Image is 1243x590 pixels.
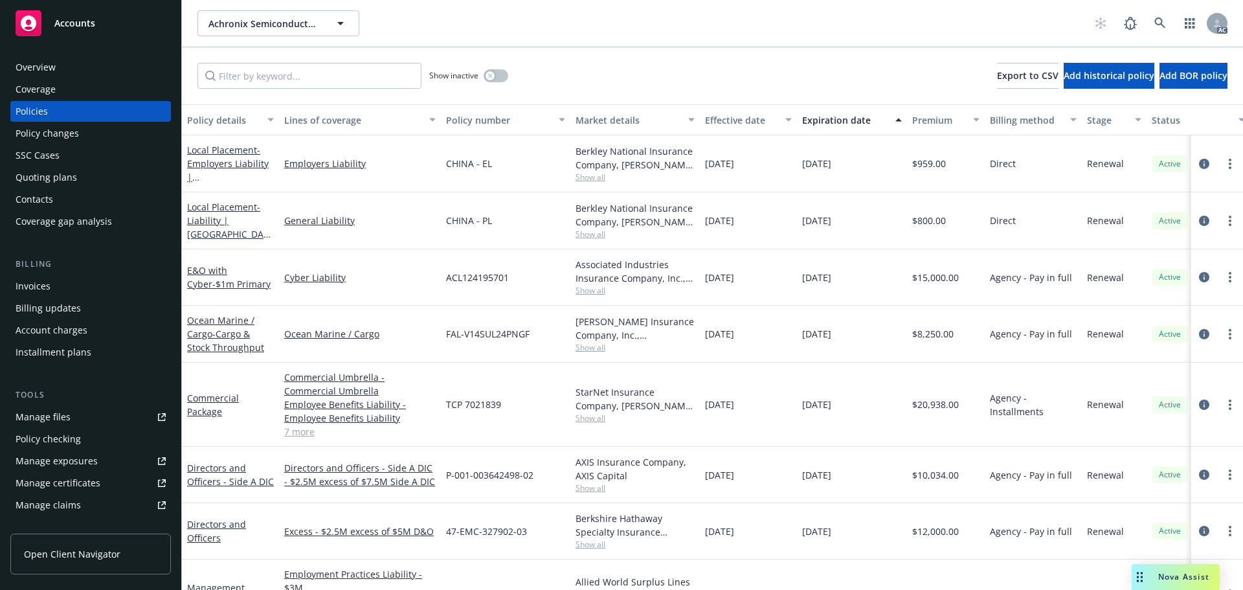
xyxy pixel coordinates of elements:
a: Policies [10,101,171,122]
a: more [1222,326,1238,342]
span: [DATE] [802,327,831,341]
a: more [1222,523,1238,539]
a: Local Placement [187,201,269,254]
a: Manage claims [10,495,171,516]
a: circleInformation [1196,156,1212,172]
span: Renewal [1087,398,1124,411]
div: Quoting plans [16,167,77,188]
div: Account charges [16,320,87,341]
span: [DATE] [802,525,831,538]
span: [DATE] [802,468,831,482]
span: Show all [576,482,695,494]
span: Direct [990,214,1016,227]
span: Show inactive [429,70,478,81]
span: Renewal [1087,271,1124,284]
span: Renewal [1087,525,1124,538]
div: Premium [912,113,965,127]
span: - Employers Liability | [GEOGRAPHIC_DATA] - EL [187,144,269,210]
a: Account charges [10,320,171,341]
button: Add historical policy [1064,63,1154,89]
span: Renewal [1087,327,1124,341]
button: Nova Assist [1132,564,1220,590]
a: Ocean Marine / Cargo [284,327,436,341]
a: Overview [10,57,171,78]
span: $20,938.00 [912,398,959,411]
a: Start snowing [1088,10,1114,36]
a: Installment plans [10,342,171,363]
span: Agency - Pay in full [990,271,1072,284]
a: Policy checking [10,429,171,449]
div: Invoices [16,276,50,297]
div: Manage claims [16,495,81,516]
div: Contacts [16,189,53,210]
a: Switch app [1177,10,1203,36]
span: Agency - Pay in full [990,525,1072,538]
span: TCP 7021839 [446,398,501,411]
a: Employers Liability [284,157,436,170]
a: Directors and Officers [187,518,246,544]
a: circleInformation [1196,467,1212,482]
a: Quoting plans [10,167,171,188]
span: Agency - Pay in full [990,327,1072,341]
span: Renewal [1087,214,1124,227]
div: Billing [10,258,171,271]
a: more [1222,213,1238,229]
a: Directors and Officers - Side A DIC - $2.5M excess of $7.5M Side A DIC [284,461,436,488]
a: Manage certificates [10,473,171,494]
div: AXIS Insurance Company, AXIS Capital [576,455,695,482]
a: Billing updates [10,298,171,319]
div: Tools [10,389,171,402]
div: Policy number [446,113,551,127]
a: Local Placement [187,144,269,210]
a: Policy changes [10,123,171,144]
span: Show all [576,413,695,424]
span: $8,250.00 [912,327,954,341]
div: Effective date [705,113,778,127]
a: Contacts [10,189,171,210]
a: General Liability [284,214,436,227]
div: Associated Industries Insurance Company, Inc., AmTrust Financial Services, CRC Group [576,258,695,285]
a: Directors and Officers - Side A DIC [187,462,274,488]
a: more [1222,156,1238,172]
button: Export to CSV [997,63,1058,89]
button: Billing method [985,104,1082,135]
span: [DATE] [705,468,734,482]
span: Renewal [1087,468,1124,482]
a: Manage exposures [10,451,171,471]
a: circleInformation [1196,326,1212,342]
button: Lines of coverage [279,104,441,135]
span: Active [1157,158,1183,170]
div: Overview [16,57,56,78]
div: Manage exposures [16,451,98,471]
span: [DATE] [802,214,831,227]
span: [DATE] [802,398,831,411]
div: Policy checking [16,429,81,449]
span: P-001-003642498-02 [446,468,533,482]
span: [DATE] [705,214,734,227]
div: Manage certificates [16,473,100,494]
div: [PERSON_NAME] Insurance Company, Inc., [PERSON_NAME] Group, [PERSON_NAME] Cargo [576,315,695,342]
span: $800.00 [912,214,946,227]
div: Stage [1087,113,1127,127]
span: Active [1157,215,1183,227]
span: Show all [576,285,695,296]
span: Agency - Installments [990,391,1077,418]
a: more [1222,467,1238,482]
div: Expiration date [802,113,888,127]
button: Add BOR policy [1159,63,1227,89]
span: Add historical policy [1064,69,1154,82]
a: Manage BORs [10,517,171,538]
span: Agency - Pay in full [990,468,1072,482]
span: Show all [576,229,695,240]
span: Open Client Navigator [24,547,120,561]
button: Achronix Semiconductor Corporation [197,10,359,36]
div: Berkshire Hathaway Specialty Insurance Company, Berkshire Hathaway Specialty Insurance [576,512,695,539]
span: Accounts [54,18,95,28]
div: Policies [16,101,48,122]
button: Stage [1082,104,1147,135]
button: Policy details [182,104,279,135]
span: Active [1157,469,1183,481]
a: Commercial Package [187,392,239,418]
a: Invoices [10,276,171,297]
div: Market details [576,113,680,127]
